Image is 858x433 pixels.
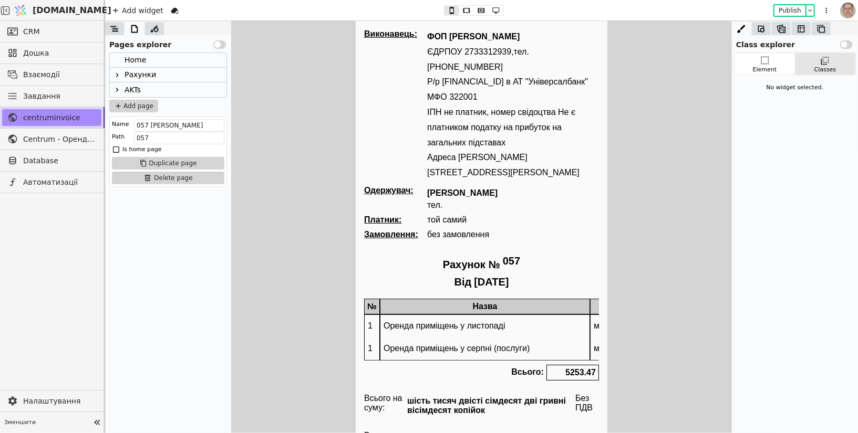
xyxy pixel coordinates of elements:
div: Name [112,119,129,130]
div: Home [125,53,146,67]
div: Home [110,53,226,68]
div: Classes [814,66,836,75]
img: 1560949290925-CROPPED-IMG_0201-2-.jpg [840,3,856,18]
a: Взаємодії [2,66,101,83]
a: Database [2,152,101,169]
div: Одержувач: [8,165,71,189]
span: [DOMAIN_NAME] [33,4,111,17]
div: Оренда приміщень у листопаді [25,294,234,316]
div: [DATE] [118,255,153,267]
div: Pages explorer [105,35,231,50]
span: Centrum - Оренда офісних приміщень [23,134,96,145]
div: AKTs [110,82,226,97]
p: Р/р [FINANCIAL_ID] в АТ "Універсалбанк" МФО 322001 [71,54,243,84]
div: м² [235,294,271,316]
a: Автоматизації [2,174,101,191]
span: Дошка [23,48,96,59]
div: Рахунки [125,68,156,82]
div: Class explorer [732,35,858,50]
a: centruminvoice [2,109,101,126]
div: Element [753,66,777,75]
span: Автоматизації [23,177,96,188]
div: No widget selected. [734,79,856,97]
div: Без ПДВ [220,373,243,397]
div: шість тисяч двісті сімдесят дві гривні вісімдесят копійок [51,375,220,394]
button: Delete page [112,172,224,184]
div: Всього: [153,344,191,360]
div: Is home page [122,144,162,155]
div: Від [99,255,116,267]
div: Рахунки [110,68,226,82]
p: ФОП [PERSON_NAME] [71,8,243,24]
div: AKTs [125,82,141,97]
button: Add page [109,100,158,112]
span: centruminvoice [23,112,96,123]
button: Publish [774,5,805,16]
span: Зменшити [4,418,90,427]
button: Duplicate page [112,157,224,170]
div: Од. [234,278,271,293]
div: № [8,278,24,293]
span: Взаємодії [23,69,96,80]
div: без замовлення [71,209,133,218]
div: м² [235,316,271,339]
div: Назва [24,278,234,293]
div: Add widget [109,4,167,17]
div: [PERSON_NAME] [71,167,142,177]
a: CRM [2,23,101,40]
div: Замовлення: [8,209,71,218]
div: тел. [71,179,87,189]
div: Path [112,132,125,142]
div: 5253.47 [191,344,243,360]
a: [DOMAIN_NAME] [11,1,105,20]
div: той самий [71,194,111,204]
img: Logo [13,1,28,20]
p: ЄДРПОУ 2733312939, тел. [PHONE_NUMBER] [71,24,243,54]
span: Налаштування [23,396,96,407]
a: Centrum - Оренда офісних приміщень [2,131,101,147]
span: Database [23,155,96,166]
p: Рахунок № [87,234,144,253]
span: CRM [23,26,40,37]
p: 1 [12,298,17,313]
div: Всього на суму: [8,373,51,397]
p: ІПН не платник, номер свідоцтва Не є платником податку на прибуток на загальних підставах [71,84,243,129]
a: Дошка [2,45,101,61]
div: Виписав: [8,410,44,419]
a: Налаштування [2,393,101,409]
span: Завдання [23,91,60,102]
p: 1 [12,320,17,335]
div: Виконавець: [8,8,71,18]
div: Оренда приміщень у серпні (послуги) [25,316,234,339]
div: Платник: [8,194,71,204]
p: Адреса [PERSON_NAME][STREET_ADDRESS][PERSON_NAME] [71,129,243,160]
div: 057 [147,234,164,253]
a: Завдання [2,88,101,104]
